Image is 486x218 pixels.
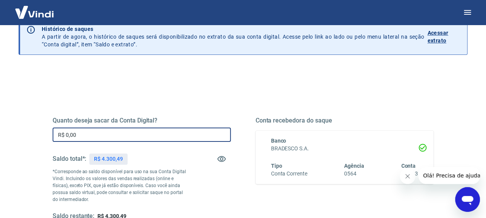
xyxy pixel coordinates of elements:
h6: 0564 [344,170,364,178]
h6: BRADESCO S.A. [271,145,418,153]
span: Tipo [271,163,282,169]
span: Agência [344,163,364,169]
iframe: Button to launch messaging window [455,187,480,212]
h5: Quanto deseja sacar da Conta Digital? [53,117,231,124]
p: Acessar extrato [427,29,461,44]
p: R$ 4.300,49 [94,155,123,163]
p: A partir de agora, o histórico de saques será disponibilizado no extrato da sua conta digital. Ac... [42,25,424,48]
p: Histórico de saques [42,25,424,33]
span: Olá! Precisa de ajuda? [5,5,65,12]
iframe: Message from company [418,167,480,184]
a: Acessar extrato [427,25,461,48]
p: *Corresponde ao saldo disponível para uso na sua Conta Digital Vindi. Incluindo os valores das ve... [53,168,186,203]
iframe: Close message [400,169,415,184]
span: Conta [401,163,416,169]
h5: Conta recebedora do saque [256,117,434,124]
span: Banco [271,138,286,144]
img: Vindi [9,0,60,24]
h6: Conta Corrente [271,170,307,178]
h5: Saldo total*: [53,155,86,163]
